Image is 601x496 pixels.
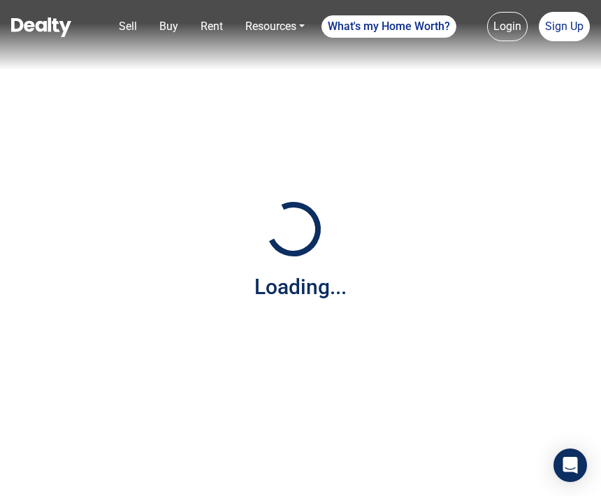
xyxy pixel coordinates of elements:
div: Loading... [254,271,347,302]
a: Login [487,12,528,41]
a: What's my Home Worth? [321,15,456,38]
div: Open Intercom Messenger [553,448,587,482]
a: Buy [154,13,184,41]
img: Loading [259,194,328,264]
a: Rent [195,13,229,41]
a: Sign Up [539,12,590,41]
img: Dealty - Buy, Sell & Rent Homes [11,17,71,37]
a: Resources [240,13,310,41]
a: Sell [113,13,143,41]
